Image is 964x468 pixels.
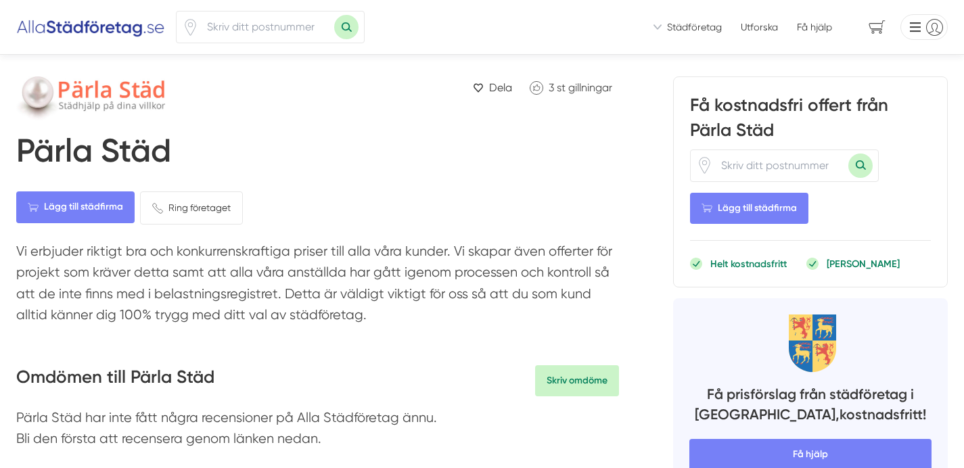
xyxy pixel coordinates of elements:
span: Ring företaget [168,200,231,215]
h1: Pärla Städ [16,131,171,176]
svg: Pin / Karta [696,157,713,174]
a: Klicka för att gilla Pärla Städ [523,76,619,99]
p: [PERSON_NAME] [827,257,900,271]
: Lägg till städfirma [690,193,808,224]
: Lägg till städfirma [16,191,135,223]
a: Dela [467,76,518,99]
h3: Omdömen till Pärla Städ [16,365,214,396]
img: Alla Städföretag [16,16,165,38]
a: Ring företaget [140,191,243,224]
span: st gillningar [557,81,612,94]
p: Helt kostnadsfritt [710,257,787,271]
span: Få hjälp [797,20,832,34]
p: Vi erbjuder riktigt bra och konkurrenskraftiga priser till alla våra kunder. Vi skapar även offer... [16,241,619,333]
a: Skriv omdöme [535,365,619,396]
span: navigation-cart [859,16,895,39]
span: Klicka för att använda din position. [696,157,713,174]
span: Städföretag [667,20,722,34]
img: Pärla Städ logotyp [16,76,165,120]
svg: Pin / Karta [182,19,199,36]
a: Utforska [741,20,778,34]
span: Dela [489,79,512,96]
span: 3 [549,81,554,94]
span: Klicka för att använda din position. [182,19,199,36]
input: Skriv ditt postnummer [713,150,848,181]
p: Pärla Städ har inte fått några recensioner på Alla Städföretag ännu. Bli den första att recensera... [16,407,619,457]
input: Skriv ditt postnummer [199,11,334,43]
h3: Få kostnadsfri offert från Pärla Städ [690,93,931,149]
button: Sök med postnummer [848,154,873,178]
button: Sök med postnummer [334,15,359,39]
h4: Få prisförslag från städföretag i [GEOGRAPHIC_DATA], kostnadsfritt! [689,384,932,428]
